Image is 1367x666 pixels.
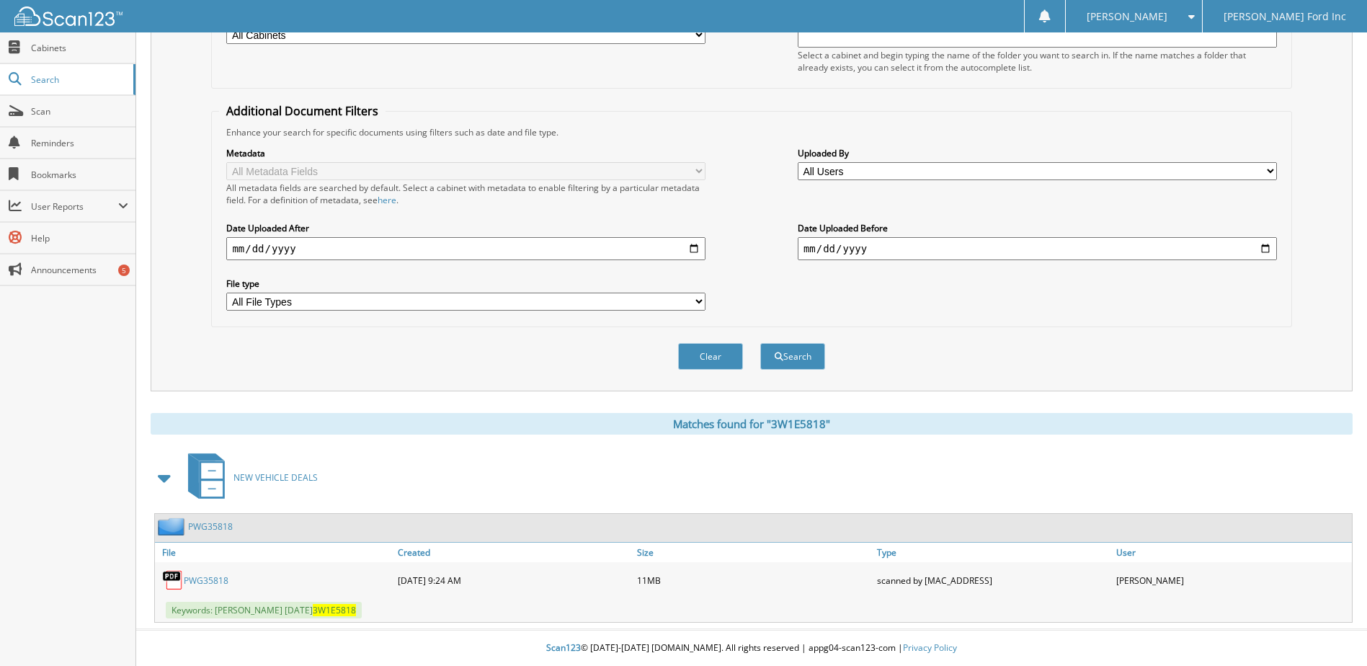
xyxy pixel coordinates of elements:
[633,566,873,595] div: 11MB
[1113,543,1352,562] a: User
[166,602,362,618] span: Keywords: [PERSON_NAME] [DATE]
[873,566,1113,595] div: scanned by [MAC_ADDRESS]
[31,264,128,276] span: Announcements
[31,232,128,244] span: Help
[1224,12,1346,21] span: [PERSON_NAME] Ford Inc
[118,265,130,276] div: 5
[31,105,128,117] span: Scan
[1295,597,1367,666] iframe: Chat Widget
[219,103,386,119] legend: Additional Document Filters
[136,631,1367,666] div: © [DATE]-[DATE] [DOMAIN_NAME]. All rights reserved | appg04-scan123-com |
[188,520,233,533] a: PWG35818
[31,200,118,213] span: User Reports
[162,569,184,591] img: PDF.png
[31,42,128,54] span: Cabinets
[798,222,1277,234] label: Date Uploaded Before
[394,566,633,595] div: [DATE] 9:24 AM
[158,518,188,536] img: folder2.png
[31,137,128,149] span: Reminders
[233,471,318,484] span: NEW VEHICLE DEALS
[394,543,633,562] a: Created
[151,413,1353,435] div: Matches found for "3W1E5818"
[678,343,743,370] button: Clear
[798,237,1277,260] input: end
[179,449,318,506] a: NEW VEHICLE DEALS
[903,641,957,654] a: Privacy Policy
[31,74,126,86] span: Search
[760,343,825,370] button: Search
[226,277,705,290] label: File type
[798,49,1277,74] div: Select a cabinet and begin typing the name of the folder you want to search in. If the name match...
[378,194,396,206] a: here
[14,6,123,26] img: scan123-logo-white.svg
[546,641,581,654] span: Scan123
[633,543,873,562] a: Size
[155,543,394,562] a: File
[184,574,228,587] a: PWG35818
[1087,12,1167,21] span: [PERSON_NAME]
[219,126,1283,138] div: Enhance your search for specific documents using filters such as date and file type.
[313,604,356,616] span: 3W1E5818
[226,182,705,206] div: All metadata fields are searched by default. Select a cabinet with metadata to enable filtering b...
[31,169,128,181] span: Bookmarks
[226,237,705,260] input: start
[873,543,1113,562] a: Type
[1113,566,1352,595] div: [PERSON_NAME]
[798,147,1277,159] label: Uploaded By
[226,147,705,159] label: Metadata
[226,222,705,234] label: Date Uploaded After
